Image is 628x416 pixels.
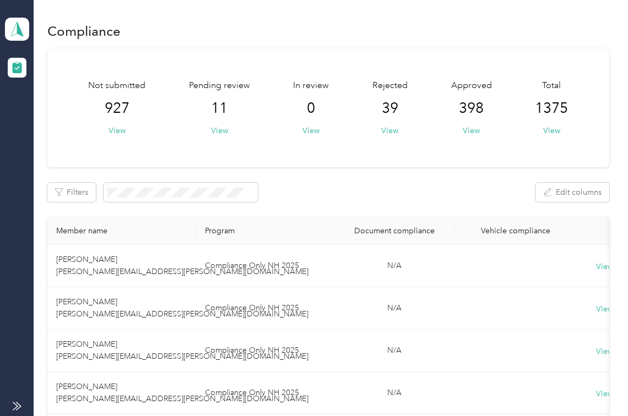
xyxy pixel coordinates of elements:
[189,79,250,92] span: Pending review
[543,125,560,136] button: View
[47,25,121,37] h1: Compliance
[387,261,402,270] span: N/A
[88,79,145,92] span: Not submitted
[535,100,568,117] span: 1375
[387,303,402,313] span: N/A
[566,354,628,416] iframe: Everlance-gr Chat Button Frame
[343,226,446,236] div: Document compliance
[459,100,484,117] span: 398
[381,125,398,136] button: View
[211,100,228,117] span: 11
[211,125,228,136] button: View
[56,340,308,361] span: [PERSON_NAME] [PERSON_NAME][EMAIL_ADDRESS][PERSON_NAME][DOMAIN_NAME]
[463,125,480,136] button: View
[451,79,492,92] span: Approved
[293,79,329,92] span: In review
[196,287,334,330] td: Compliance Only NH 2025
[535,183,609,202] button: Edit columns
[196,217,334,245] th: Program
[387,388,402,397] span: N/A
[56,382,308,403] span: [PERSON_NAME] [PERSON_NAME][EMAIL_ADDRESS][PERSON_NAME][DOMAIN_NAME]
[56,255,308,276] span: [PERSON_NAME] [PERSON_NAME][EMAIL_ADDRESS][PERSON_NAME][DOMAIN_NAME]
[196,245,334,287] td: Compliance Only NH 2025
[542,79,561,92] span: Total
[382,100,398,117] span: 39
[109,125,126,136] button: View
[47,217,196,245] th: Member name
[307,100,315,117] span: 0
[302,125,320,136] button: View
[47,183,96,202] button: Filters
[196,330,334,372] td: Compliance Only NH 2025
[387,346,402,355] span: N/A
[105,100,129,117] span: 927
[196,372,334,414] td: Compliance Only NH 2025
[372,79,408,92] span: Rejected
[464,226,567,236] div: Vehicle compliance
[56,297,308,319] span: [PERSON_NAME] [PERSON_NAME][EMAIL_ADDRESS][PERSON_NAME][DOMAIN_NAME]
